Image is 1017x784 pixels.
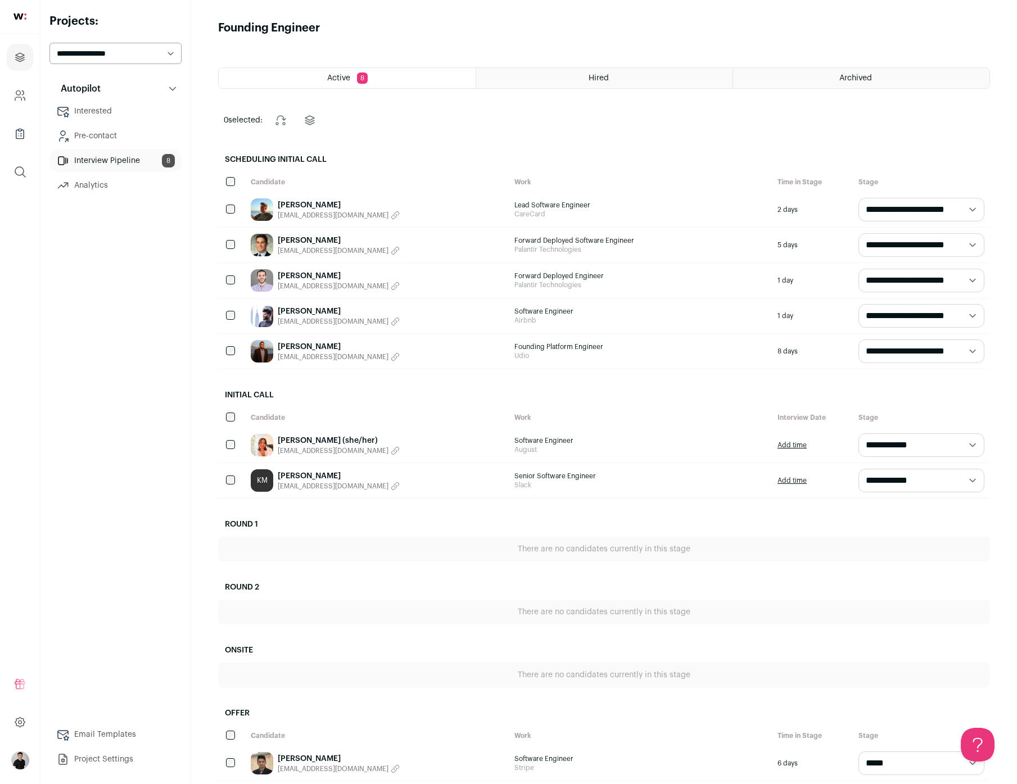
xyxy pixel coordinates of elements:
[11,751,29,769] button: Open dropdown
[853,172,990,192] div: Stage
[278,317,388,326] span: [EMAIL_ADDRESS][DOMAIN_NAME]
[251,469,273,492] a: KM
[218,147,990,172] h2: Scheduling Initial Call
[278,764,400,773] button: [EMAIL_ADDRESS][DOMAIN_NAME]
[514,316,767,325] span: Airbnb
[7,44,33,71] a: Projects
[278,200,400,211] a: [PERSON_NAME]
[514,763,767,772] span: Stripe
[514,754,767,763] span: Software Engineer
[514,351,767,360] span: Udio
[218,600,990,624] div: There are no candidates currently in this stage
[278,764,388,773] span: [EMAIL_ADDRESS][DOMAIN_NAME]
[514,445,767,454] span: August
[772,172,853,192] div: Time in Stage
[327,74,350,82] span: Active
[839,74,872,82] span: Archived
[49,125,182,147] a: Pre-contact
[772,228,853,262] div: 5 days
[772,263,853,298] div: 1 day
[218,701,990,726] h2: Offer
[514,342,767,351] span: Founding Platform Engineer
[772,726,853,746] div: Time in Stage
[218,383,990,407] h2: Initial Call
[514,271,767,280] span: Forward Deployed Engineer
[772,192,853,227] div: 2 days
[251,234,273,256] img: 0408319e5b5a5d31d367c6feb913c7c149abe0ae3e6bb50a9613f46cff9a2da8.jpg
[278,446,388,455] span: [EMAIL_ADDRESS][DOMAIN_NAME]
[218,20,320,36] h1: Founding Engineer
[772,334,853,369] div: 8 days
[251,305,273,327] img: f465e08fea58184e989c380bc309d0dd9639fc6e1037722ac2884939875c5108
[49,748,182,771] a: Project Settings
[278,246,400,255] button: [EMAIL_ADDRESS][DOMAIN_NAME]
[278,270,400,282] a: [PERSON_NAME]
[224,116,228,124] span: 0
[49,149,182,172] a: Interview Pipeline8
[245,407,509,428] div: Candidate
[278,246,388,255] span: [EMAIL_ADDRESS][DOMAIN_NAME]
[278,482,400,491] button: [EMAIL_ADDRESS][DOMAIN_NAME]
[49,174,182,197] a: Analytics
[853,407,990,428] div: Stage
[251,340,273,362] img: 2de67871541bcb3ef43cc9f67ae8ee5030d7ecf9768235cf4b53f855e4c27d8d.jpg
[278,282,388,291] span: [EMAIL_ADDRESS][DOMAIN_NAME]
[267,107,294,134] button: Change stage
[514,436,767,445] span: Software Engineer
[514,472,767,481] span: Senior Software Engineer
[218,638,990,663] h2: Onsite
[278,352,388,361] span: [EMAIL_ADDRESS][DOMAIN_NAME]
[278,235,400,246] a: [PERSON_NAME]
[772,407,853,428] div: Interview Date
[278,282,400,291] button: [EMAIL_ADDRESS][DOMAIN_NAME]
[49,723,182,746] a: Email Templates
[49,78,182,100] button: Autopilot
[514,245,767,254] span: Palantir Technologies
[54,82,101,96] p: Autopilot
[357,72,368,84] span: 8
[514,201,767,210] span: Lead Software Engineer
[278,482,388,491] span: [EMAIL_ADDRESS][DOMAIN_NAME]
[13,13,26,20] img: wellfound-shorthand-0d5821cbd27db2630d0214b213865d53afaa358527fdda9d0ea32b1df1b89c2c.svg
[224,115,263,126] span: selected:
[772,746,853,781] div: 6 days
[11,751,29,769] img: 19277569-medium_jpg
[509,726,772,746] div: Work
[476,68,733,88] a: Hired
[514,280,767,289] span: Palantir Technologies
[514,210,767,219] span: CareCard
[853,726,990,746] div: Stage
[509,407,772,428] div: Work
[733,68,989,88] a: Archived
[778,441,807,450] a: Add time
[218,575,990,600] h2: Round 2
[778,476,807,485] a: Add time
[49,13,182,29] h2: Projects:
[278,211,388,220] span: [EMAIL_ADDRESS][DOMAIN_NAME]
[514,307,767,316] span: Software Engineer
[245,172,509,192] div: Candidate
[278,306,400,317] a: [PERSON_NAME]
[278,317,400,326] button: [EMAIL_ADDRESS][DOMAIN_NAME]
[218,537,990,561] div: There are no candidates currently in this stage
[509,172,772,192] div: Work
[514,236,767,245] span: Forward Deployed Software Engineer
[7,120,33,147] a: Company Lists
[245,726,509,746] div: Candidate
[514,481,767,490] span: Slack
[278,352,400,361] button: [EMAIL_ADDRESS][DOMAIN_NAME]
[7,82,33,109] a: Company and ATS Settings
[278,341,400,352] a: [PERSON_NAME]
[589,74,609,82] span: Hired
[162,154,175,167] span: 8
[278,211,400,220] button: [EMAIL_ADDRESS][DOMAIN_NAME]
[251,198,273,221] img: 1ad1693f33251572479de4a75212f89680747351bd49f98ad3be502a5bc28130
[251,434,273,456] img: 7fce3e6ebda233e1a501e187b3f3d5bab5d0e78ed05985a92f2656220ac80136.jpg
[251,269,273,292] img: 2117dae77f5a6326c10d6ad6841ff1393d2d6215fde43485a0dd298c1e23b95b.jpg
[49,100,182,123] a: Interested
[772,298,853,333] div: 1 day
[278,470,400,482] a: [PERSON_NAME]
[278,753,400,764] a: [PERSON_NAME]
[278,446,400,455] button: [EMAIL_ADDRESS][DOMAIN_NAME]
